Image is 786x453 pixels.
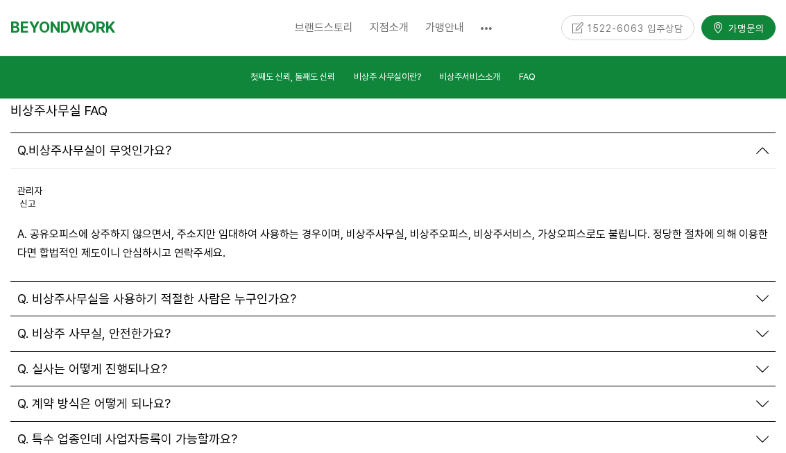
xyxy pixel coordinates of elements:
span: Q. 비상주사무실을 사용하기 적절한 사람은 누구인가요? [17,291,296,307]
span: 브랜드스토리 [295,21,353,34]
span: Q. 특수 업종인데 사업자등록이 가능할까요? [17,431,237,447]
a: 비상주 사무실이란? [354,69,421,88]
span: 비상주서비스소개 [439,71,500,82]
a: FAQ [519,69,536,88]
a: 브랜드스토리 [287,10,361,45]
a: 가맹문의 [701,15,776,40]
a: 신고 [20,198,35,209]
span: FAQ [519,71,536,82]
span: 비상주 사무실이란? [354,71,421,82]
a: 지점소개 [361,10,417,45]
span: Q.비상주사무실이 무엇인가요? [17,143,171,158]
span: Q. 계약 방식은 어떻게 되나요? [17,396,171,411]
a: 첫째도 신뢰, 둘째도 신뢰 [250,69,335,88]
a: BEYONDWORK [10,15,115,40]
div: 관리자 [17,184,42,198]
a: 비상주서비스소개 [439,69,500,88]
span: 첫째도 신뢰, 둘째도 신뢰 [250,71,335,82]
p: A. 공유오피스에 상주하지 않으면서, 주소지만 임대하여 사용하는 경우이며, 비상주사무실, 비상주오피스, 비상주서비스, 가상오피스로도 불립니다. 정당한 절차에 의해 이용한다면 ... [17,225,769,262]
span: 가맹문의 [724,22,764,35]
span: Q. 실사는 어떻게 진행되나요? [17,361,167,377]
header: 비상주사무실 FAQ [10,99,108,123]
span: 지점소개 [370,21,409,34]
span: Q. 비상주 사무실, 안전한가요? [17,326,171,341]
a: 가맹안내 [417,10,472,45]
span: 가맹안내 [425,21,464,34]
